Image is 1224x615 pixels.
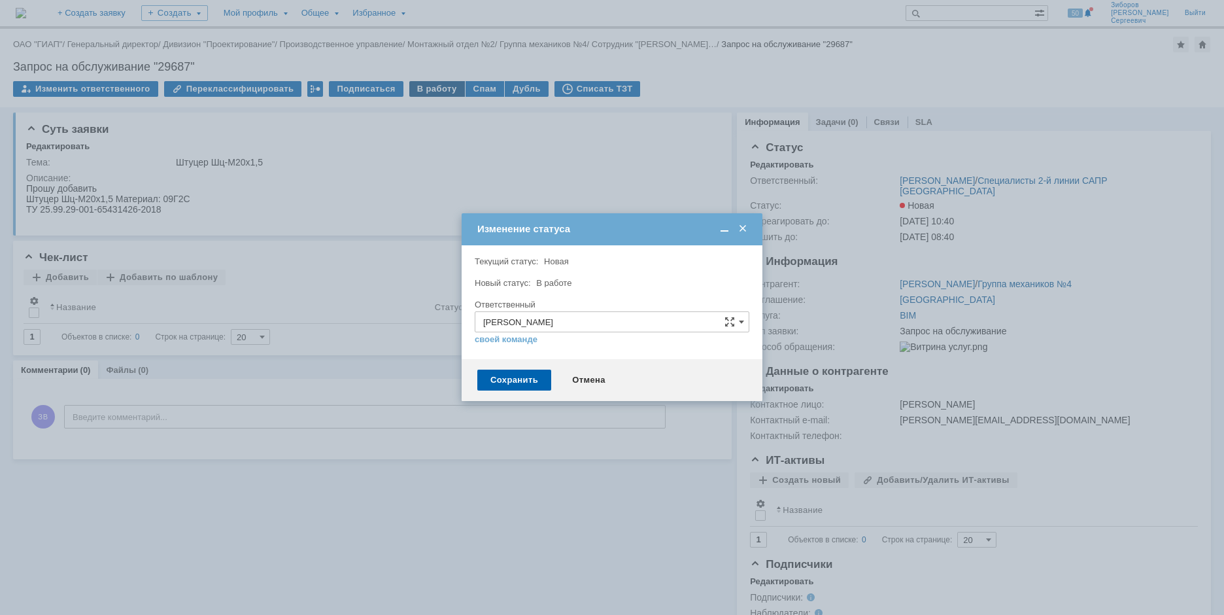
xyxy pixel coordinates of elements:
a: своей команде [475,334,537,345]
span: В работе [536,278,571,288]
span: Сложная форма [724,317,735,327]
span: Свернуть (Ctrl + M) [718,223,731,235]
span: Закрыть [736,223,749,235]
label: Текущий статус: [475,256,538,266]
div: Ответственный [475,300,747,309]
span: Новая [544,256,569,266]
label: Новый статус: [475,278,531,288]
div: Изменение статуса [477,223,749,235]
